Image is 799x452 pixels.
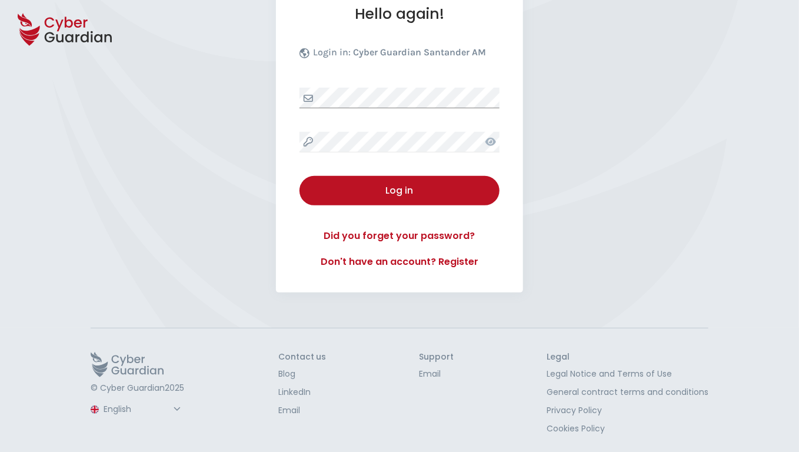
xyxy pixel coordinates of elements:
[278,368,327,380] a: Blog
[308,184,491,198] div: Log in
[419,368,454,380] a: Email
[278,404,327,417] a: Email
[299,229,500,243] a: Did you forget your password?
[299,176,500,205] button: Log in
[299,255,500,269] a: Don't have an account? Register
[547,352,708,363] h3: Legal
[547,368,708,380] a: Legal Notice and Terms of Use
[547,423,708,435] a: Cookies Policy
[547,386,708,398] a: General contract terms and conditions
[91,406,99,414] img: region-logo
[278,352,327,363] h3: Contact us
[91,383,185,394] p: © Cyber Guardian 2025
[547,404,708,417] a: Privacy Policy
[278,386,327,398] a: LinkedIn
[419,352,454,363] h3: Support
